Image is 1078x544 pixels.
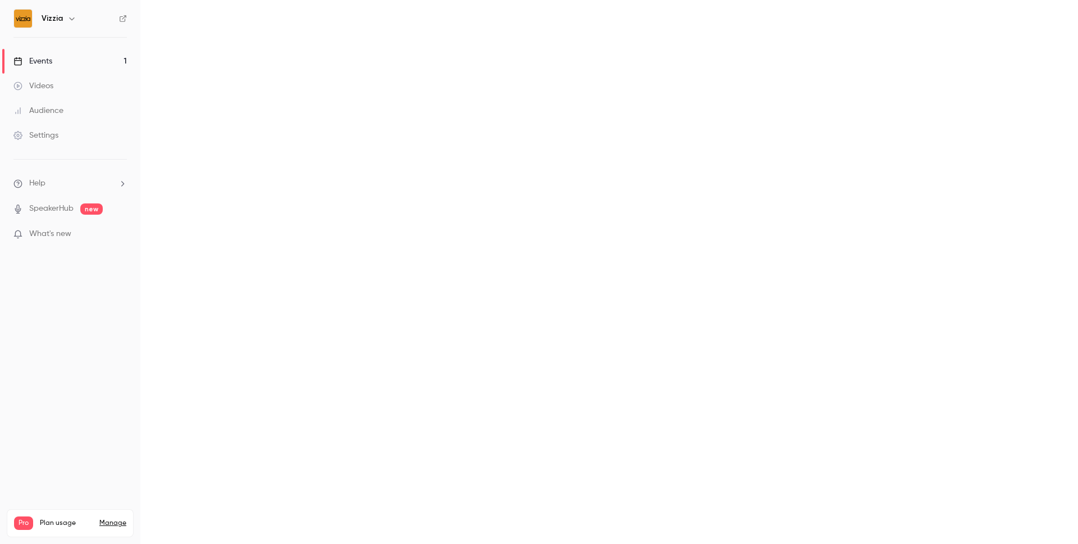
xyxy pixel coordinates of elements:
[13,178,127,189] li: help-dropdown-opener
[13,105,63,116] div: Audience
[29,203,74,215] a: SpeakerHub
[40,519,93,528] span: Plan usage
[80,203,103,215] span: new
[13,56,52,67] div: Events
[113,229,127,239] iframe: Noticeable Trigger
[14,10,32,28] img: Vizzia
[14,516,33,530] span: Pro
[13,130,58,141] div: Settings
[42,13,63,24] h6: Vizzia
[29,178,45,189] span: Help
[29,228,71,240] span: What's new
[99,519,126,528] a: Manage
[13,80,53,92] div: Videos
